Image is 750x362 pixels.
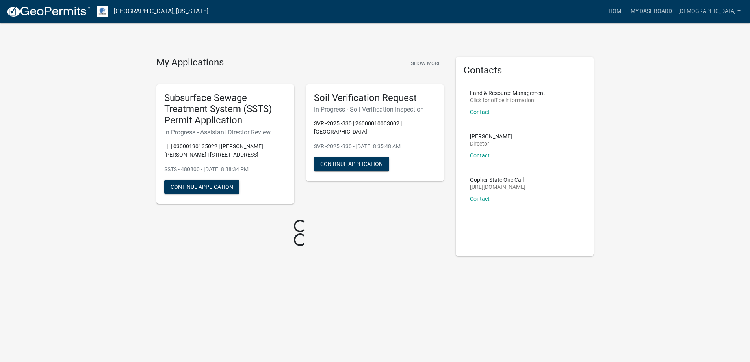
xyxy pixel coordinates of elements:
p: Gopher State One Call [470,177,525,183]
h6: In Progress - Assistant Director Review [164,129,286,136]
a: [DEMOGRAPHIC_DATA] [675,4,744,19]
button: Show More [408,57,444,70]
button: Continue Application [314,157,389,171]
button: Continue Application [164,180,239,194]
p: Land & Resource Management [470,90,545,96]
h5: Soil Verification Request [314,92,436,104]
a: Contact [470,152,490,159]
a: My Dashboard [627,4,675,19]
h5: Contacts [464,65,586,76]
p: Director [470,141,512,146]
a: [GEOGRAPHIC_DATA], [US_STATE] [114,5,208,18]
p: SSTS - 480800 - [DATE] 8:38:34 PM [164,165,286,174]
p: [PERSON_NAME] [470,134,512,139]
p: | [] | 03000190135022 | [PERSON_NAME] | [PERSON_NAME] | [STREET_ADDRESS] [164,142,286,159]
a: Home [605,4,627,19]
h5: Subsurface Sewage Treatment System (SSTS) Permit Application [164,92,286,126]
p: SVR -2025 -330 - [DATE] 8:35:48 AM [314,142,436,151]
h6: In Progress - Soil Verification Inspection [314,106,436,113]
a: Contact [470,196,490,202]
p: Click for office information: [470,97,545,103]
p: [URL][DOMAIN_NAME] [470,184,525,190]
a: Contact [470,109,490,115]
img: Otter Tail County, Minnesota [97,6,108,17]
p: SVR -2025 -330 | 26000010003002 | [GEOGRAPHIC_DATA] [314,119,436,136]
h4: My Applications [156,57,224,69]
